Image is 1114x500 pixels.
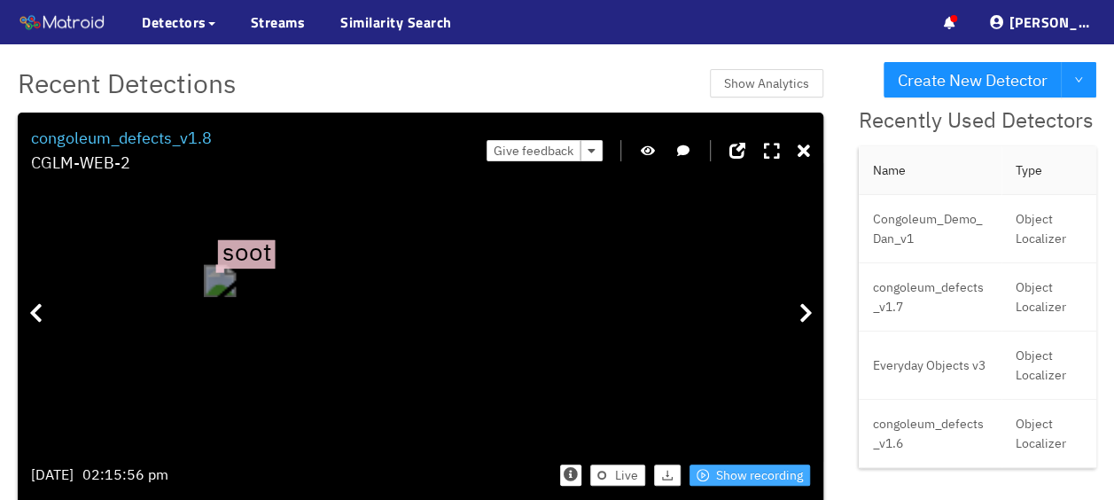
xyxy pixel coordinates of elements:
div: Recently Used Detectors [859,104,1096,137]
span: Create New Detector [898,67,1048,93]
button: Give feedback [487,140,580,161]
td: Everyday Objects v3 [859,332,1001,400]
button: down [1061,62,1096,98]
div: [DATE] [31,464,74,486]
span: play-circle [697,469,709,483]
td: Object Localizer [1001,332,1096,400]
span: Show recording [716,465,803,485]
td: Object Localizer [1001,263,1096,332]
td: Object Localizer [1001,195,1096,263]
span: Give feedback [494,141,573,160]
td: Object Localizer [1001,400,1096,468]
td: congoleum_defects_v1.7 [859,263,1001,332]
button: play-circleShow recording [689,465,810,486]
div: CGLM-WEB-2 [31,151,212,176]
button: Show Analytics [710,69,823,98]
div: congoleum_defects_v1.8 [31,126,212,151]
img: Matroid logo [18,10,106,36]
button: Live [590,465,645,486]
a: Similarity Search [340,12,452,33]
td: congoleum_defects_v1.6 [859,400,1001,468]
span: Show Analytics [724,74,809,93]
th: Type [1001,146,1096,195]
span: soot [218,239,275,268]
span: download [661,469,674,483]
th: Name [859,146,1001,195]
div: 02:15:56 pm [82,464,168,486]
button: download [654,465,681,486]
span: down [1074,75,1083,86]
span: Detectors [142,12,206,33]
a: Streams [251,12,306,33]
span: Recent Detections [18,62,237,104]
button: Create New Detector [884,62,1062,98]
span: Live [615,465,638,485]
td: Congoleum_Demo_Dan_v1 [859,195,1001,263]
